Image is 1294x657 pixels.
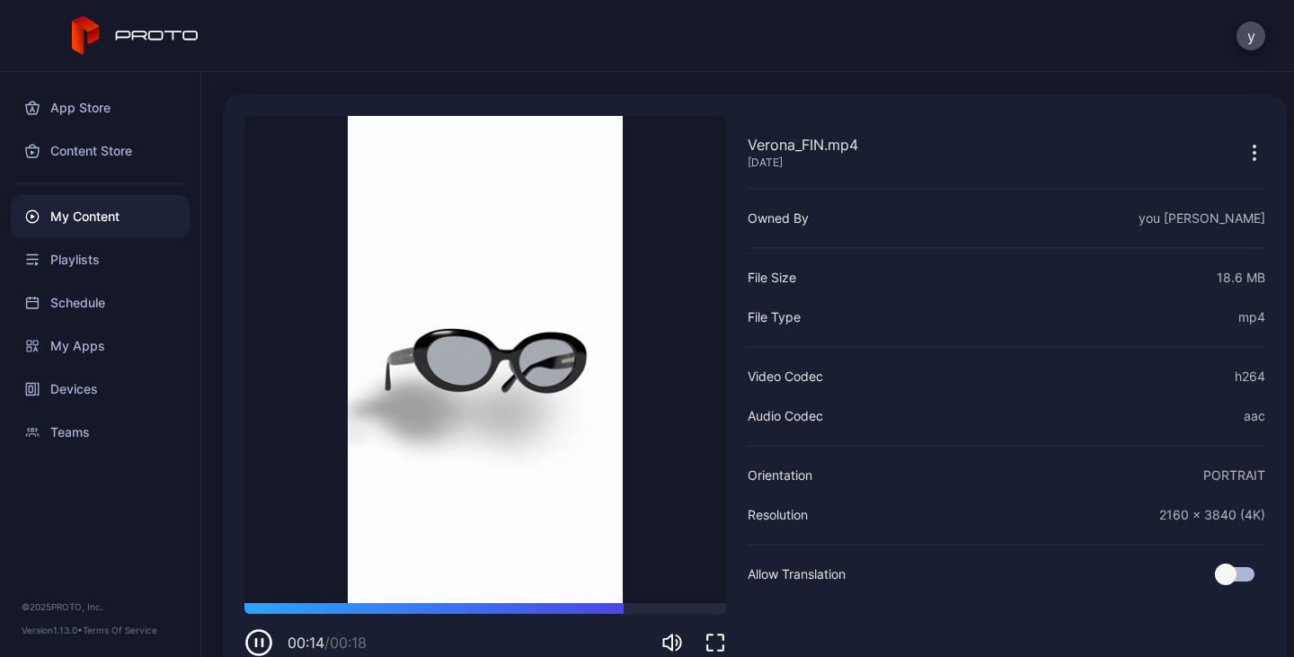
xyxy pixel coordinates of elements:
[748,564,846,585] div: Allow Translation
[748,366,823,387] div: Video Codec
[11,238,190,281] a: Playlists
[11,195,190,238] a: My Content
[22,625,83,635] span: Version 1.13.0 •
[1159,504,1265,526] div: 2160 x 3840 (4K)
[11,411,190,454] a: Teams
[1244,405,1265,427] div: aac
[1235,366,1265,387] div: h264
[1217,267,1265,289] div: 18.6 MB
[748,465,812,486] div: Orientation
[748,134,858,155] div: Verona_FIN.mp4
[11,324,190,368] a: My Apps
[1238,306,1265,328] div: mp4
[748,405,823,427] div: Audio Codec
[748,155,858,170] div: [DATE]
[288,632,367,653] div: 00:14
[1139,208,1265,229] div: you [PERSON_NAME]
[83,625,157,635] a: Terms Of Service
[1236,22,1265,50] button: y
[244,116,726,603] video: Sorry, your browser doesn‘t support embedded videos
[1203,465,1265,486] div: PORTRAIT
[11,86,190,129] a: App Store
[748,504,808,526] div: Resolution
[748,208,809,229] div: Owned By
[11,281,190,324] a: Schedule
[748,306,801,328] div: File Type
[748,267,796,289] div: File Size
[11,129,190,173] a: Content Store
[11,368,190,411] a: Devices
[22,599,179,614] div: © 2025 PROTO, Inc.
[324,634,367,652] span: / 00:18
